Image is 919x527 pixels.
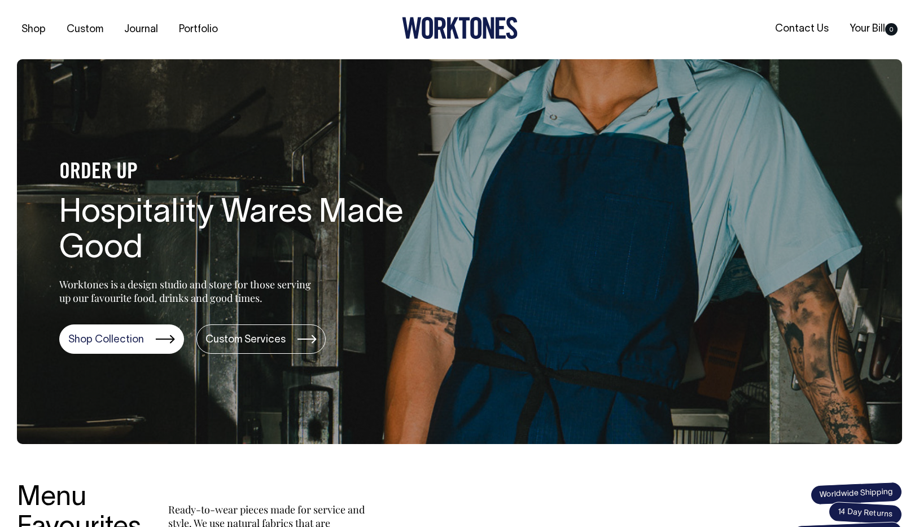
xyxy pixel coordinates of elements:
[174,20,222,39] a: Portfolio
[59,324,184,354] a: Shop Collection
[62,20,108,39] a: Custom
[885,23,898,36] span: 0
[828,502,903,525] span: 14 Day Returns
[59,196,421,268] h1: Hospitality Wares Made Good
[59,278,316,305] p: Worktones is a design studio and store for those serving up our favourite food, drinks and good t...
[17,20,50,39] a: Shop
[810,481,902,505] span: Worldwide Shipping
[771,20,833,38] a: Contact Us
[845,20,902,38] a: Your Bill0
[196,324,326,354] a: Custom Services
[120,20,163,39] a: Journal
[59,161,421,185] h4: ORDER UP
